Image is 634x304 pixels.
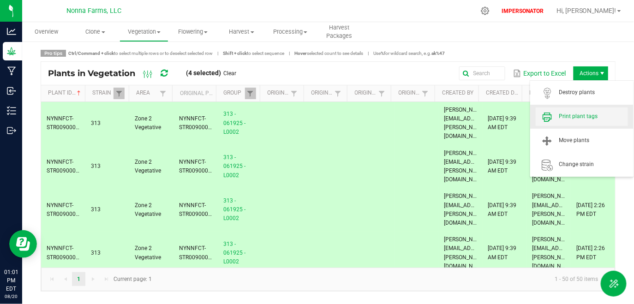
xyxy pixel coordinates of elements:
a: Filter [376,88,387,99]
a: Created BySortable [442,89,475,97]
span: [DATE] 9:39 AM EDT [488,202,517,217]
a: Overview [22,22,71,42]
div: Manage settings [479,6,491,15]
span: Destroy plants [559,89,628,96]
kendo-pager-info: 1 - 50 of 50 items [157,272,605,287]
span: [DATE] 9:39 AM EDT [488,115,517,131]
button: Export to Excel [511,66,568,81]
span: NYNNFCT-STR00900001614 [47,202,92,217]
a: Processing [266,22,315,42]
a: 313 - 061925 - L0002 [223,111,245,135]
span: Change strain [559,161,628,168]
span: Overview [22,28,71,36]
kendo-pager: Current page: 1 [41,268,615,291]
span: Zone 2 Vegetative [135,159,161,174]
span: NYNNFCT-STR00900001614 [179,202,224,217]
strong: ak%47 [431,51,445,56]
span: [PERSON_NAME][EMAIL_ADDRESS][PERSON_NAME][DOMAIN_NAME] [532,236,577,269]
span: Vegetation [120,28,168,36]
div: Plants in Vegetation [48,66,244,81]
a: 313 - 061925 - L0002 [223,154,245,178]
span: [DATE] 9:39 AM EDT [488,159,517,174]
span: NYNNFCT-STR00900001615 [47,245,92,260]
span: [PERSON_NAME][EMAIL_ADDRESS][PERSON_NAME][DOMAIN_NAME] [444,150,489,183]
inline-svg: Grow [7,47,16,56]
a: Origin GroupSortable [267,89,288,97]
a: Flowering [168,22,217,42]
span: NYNNFCT-STR00900001613 [179,159,224,174]
iframe: Resource center [9,230,37,258]
th: Original Plant ID [172,85,216,102]
a: Filter [288,88,299,99]
span: [DATE] 9:39 AM EDT [488,245,517,260]
a: Clear [224,70,237,77]
span: 313 [91,120,101,126]
a: Vegetation [120,22,168,42]
span: Harvest Packages [314,24,365,40]
span: [PERSON_NAME][EMAIL_ADDRESS][PERSON_NAME][DOMAIN_NAME] [444,107,489,140]
span: 313 [91,163,101,169]
a: 313 - 061925 - L0002 [223,197,245,221]
span: NYNNFCT-STR00900001612 [179,115,224,131]
span: NYNNFCT-STR00900001613 [47,159,92,174]
li: Actions [574,66,608,80]
inline-svg: Inbound [7,86,16,95]
a: Filter [157,88,168,99]
p: 01:01 PM EDT [4,268,18,293]
a: Origin Package Lot NumberSortable [399,89,420,97]
a: AreaSortable [136,89,157,97]
a: Harvest [217,22,266,42]
a: GroupSortable [223,89,245,97]
inline-svg: Outbound [7,126,16,135]
a: Origin Package IDSortable [355,89,376,97]
span: Zone 2 Vegetative [135,245,161,260]
inline-svg: Manufacturing [7,66,16,76]
span: Zone 2 Vegetative [135,202,161,217]
strong: Shift + click [223,51,247,56]
strong: % [381,51,384,56]
span: Flowering [169,28,217,36]
p: IMPERSONATOR [498,7,547,15]
span: Processing [266,28,314,36]
span: 313 [91,250,101,256]
span: | [363,50,373,57]
span: | [213,50,223,57]
span: [DATE] 2:26 PM EDT [576,202,605,217]
span: Harvest [218,28,266,36]
inline-svg: Inventory [7,106,16,115]
a: Clone [71,22,120,42]
span: | [284,50,294,57]
span: [PERSON_NAME][EMAIL_ADDRESS][PERSON_NAME][DOMAIN_NAME] [532,193,577,226]
span: (4 selected) [186,69,221,77]
span: Nonna Farms, LLC [67,7,122,15]
span: Hi, [PERSON_NAME]! [556,7,616,14]
a: Filter [420,88,431,99]
span: 313 [91,206,101,213]
strong: Ctrl/Command + click [68,51,114,56]
input: Search [459,66,505,80]
a: Filter [114,88,125,99]
a: Created DateSortable [486,89,519,97]
a: 313 - 061925 - L0002 [223,241,245,265]
span: Use for wildcard search, e.g. [373,51,445,56]
a: Harvest Packages [315,22,364,42]
a: Origin PlantSortable [311,89,332,97]
span: [PERSON_NAME][EMAIL_ADDRESS][PERSON_NAME][DOMAIN_NAME] [444,193,489,226]
span: NYNNFCT-STR00900001612 [47,115,92,131]
a: Plant IDSortable [48,89,81,97]
span: Sortable [75,89,83,97]
span: selected count to see details [294,51,363,56]
span: [DATE] 2:26 PM EDT [576,245,605,260]
span: Zone 2 Vegetative [135,115,161,131]
button: Toggle Menu [601,271,627,297]
a: Page 1 [72,272,85,286]
a: StrainSortable [92,89,114,97]
span: to select multiple rows or to deselect selected row [68,51,213,56]
strong: Hover [294,51,307,56]
span: [PERSON_NAME][EMAIL_ADDRESS][PERSON_NAME][DOMAIN_NAME] [444,236,489,269]
span: NYNNFCT-STR00900001615 [179,245,224,260]
inline-svg: Analytics [7,27,16,36]
span: Clone [72,28,120,36]
span: to select sequence [223,51,284,56]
